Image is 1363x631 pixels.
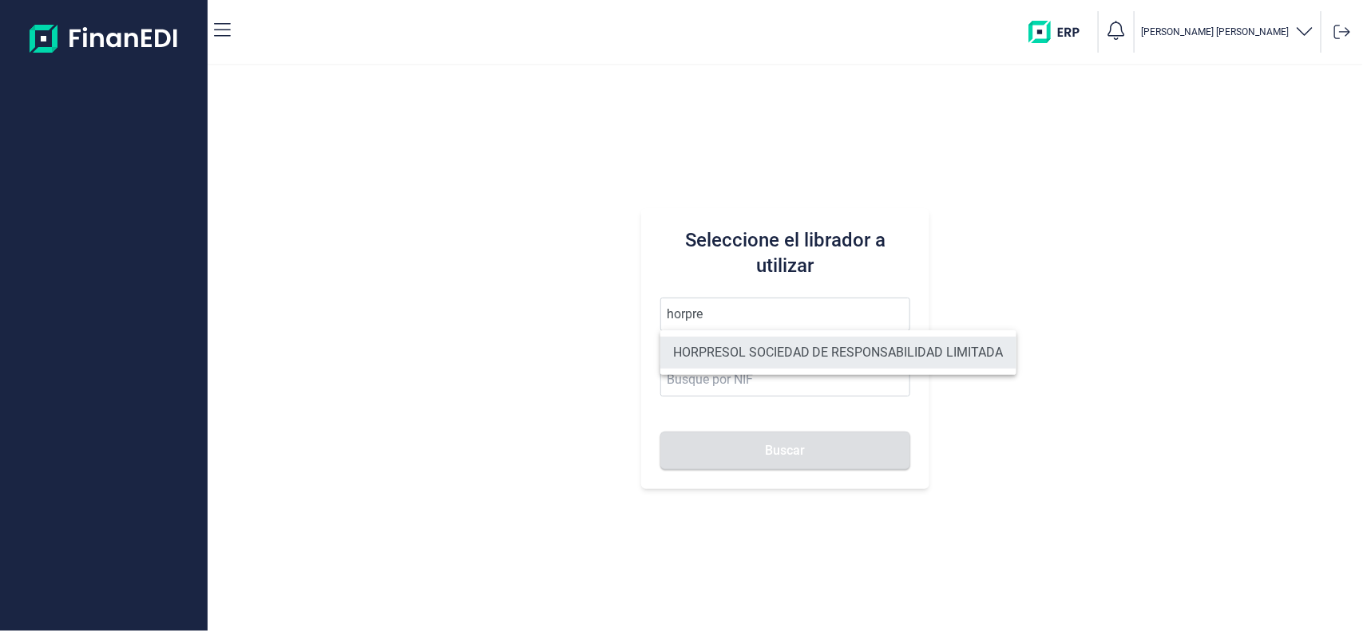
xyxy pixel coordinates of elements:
input: Seleccione la razón social [660,298,911,331]
p: [PERSON_NAME] [PERSON_NAME] [1141,26,1289,38]
img: Logo de aplicación [30,13,179,64]
img: erp [1028,21,1092,43]
span: Buscar [766,444,806,456]
li: HORPRESOL SOCIEDAD DE RESPONSABILIDAD LIMITADA [660,337,1016,369]
button: Buscar [660,432,911,470]
h3: Seleccione el librador a utilizar [660,227,911,278]
button: [PERSON_NAME] [PERSON_NAME] [1141,21,1314,44]
input: Busque por NIF [660,363,911,396]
